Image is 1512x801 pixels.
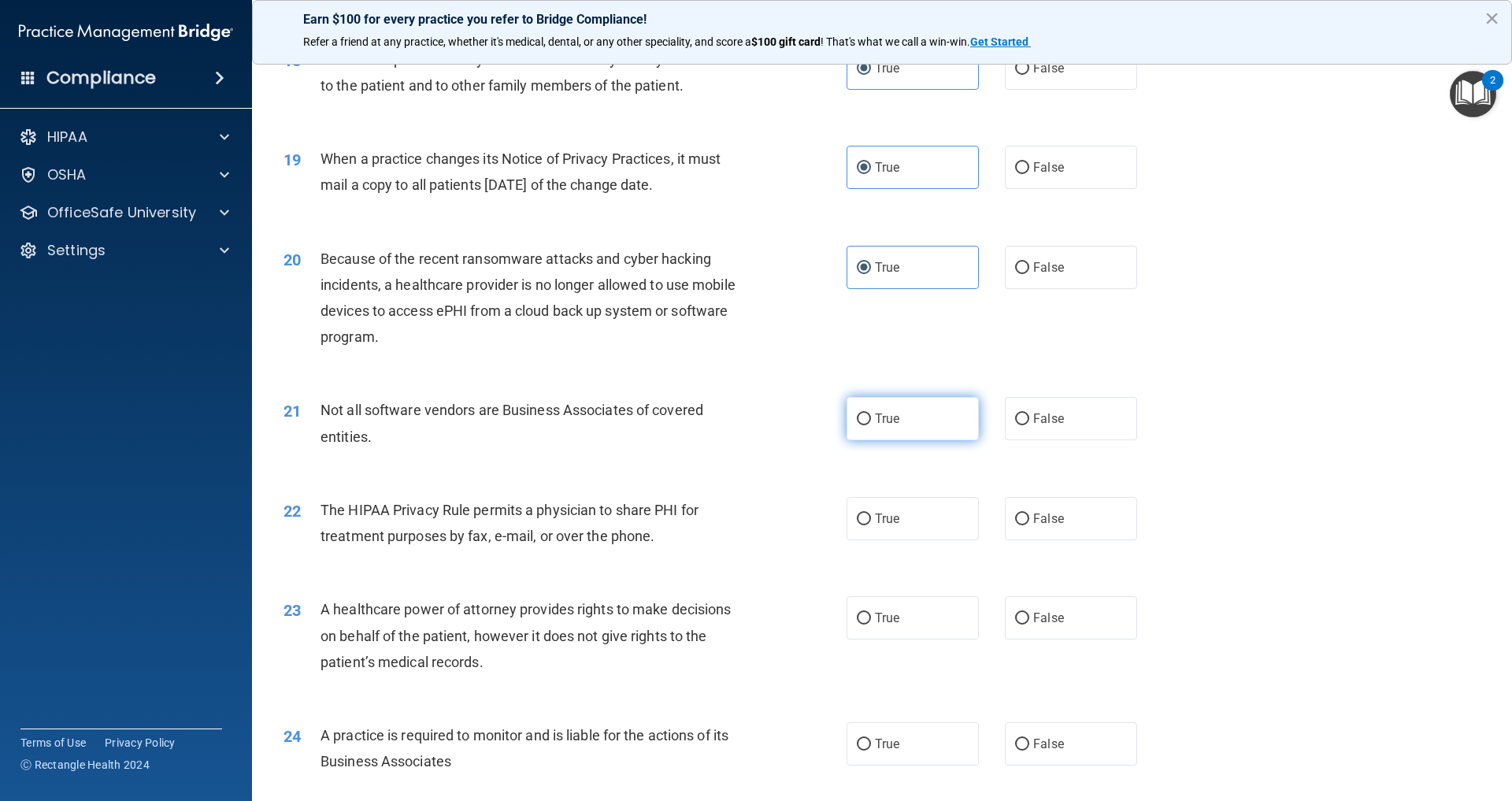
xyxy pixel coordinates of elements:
span: True [875,61,899,76]
span: 18 [283,51,301,70]
span: When a practice changes its Notice of Privacy Practices, it must mail a copy to all patients [DAT... [321,150,721,193]
span: 24 [283,727,301,746]
span: Because of the recent ransomware attacks and cyber hacking incidents, a healthcare provider is no... [321,250,736,346]
span: Ⓒ Rectangle Health 2024 [20,757,150,773]
strong: $100 gift card [751,35,821,48]
p: OSHA [47,165,87,184]
input: True [857,514,871,525]
span: 19 [283,150,301,169]
span: False [1033,610,1064,625]
p: OfficeSafe University [47,203,196,222]
span: Refer a friend at any practice, whether it's medical, dental, or any other speciality, and score a [303,35,751,48]
button: Close [1484,6,1499,31]
a: Privacy Policy [105,735,176,751]
input: False [1015,162,1029,174]
a: OfficeSafe University [19,203,229,222]
input: False [1015,613,1029,625]
span: True [875,160,899,175]
input: True [857,63,871,75]
span: 23 [283,601,301,620]
p: HIPAA [47,128,87,146]
input: True [857,613,871,625]
span: True [875,260,899,275]
span: ! That's what we call a win-win. [821,35,970,48]
span: True [875,511,899,526]
span: False [1033,511,1064,526]
a: Terms of Use [20,735,86,751]
input: True [857,162,871,174]
span: False [1033,411,1064,426]
input: True [857,739,871,751]
input: False [1015,262,1029,274]
input: False [1015,63,1029,75]
span: 22 [283,502,301,521]
span: 20 [283,250,301,269]
span: True [875,610,899,625]
input: False [1015,739,1029,751]
strong: Get Started [970,35,1028,48]
a: Get Started [970,35,1031,48]
input: True [857,262,871,274]
h4: Compliance [46,67,156,89]
a: OSHA [19,165,229,184]
p: Settings [47,241,106,260]
img: PMB logo [19,17,233,48]
span: False [1033,61,1064,76]
span: True [875,411,899,426]
a: HIPAA [19,128,229,146]
span: A healthcare power of attorney provides rights to make decisions on behalf of the patient, howeve... [321,601,731,669]
span: False [1033,736,1064,751]
div: 2 [1490,80,1495,101]
span: False [1033,260,1064,275]
span: A practice is required to monitor and is liable for the actions of its Business Associates [321,727,728,769]
span: False [1033,160,1064,175]
span: True [875,736,899,751]
input: False [1015,413,1029,425]
input: True [857,413,871,425]
span: Healthcare providers may communicate family history information to the patient and to other famil... [321,51,739,94]
p: Earn $100 for every practice you refer to Bridge Compliance! [303,12,1460,27]
span: 21 [283,402,301,421]
span: The HIPAA Privacy Rule permits a physician to share PHI for treatment purposes by fax, e-mail, or... [321,502,699,544]
span: Not all software vendors are Business Associates of covered entities. [321,402,703,444]
input: False [1015,514,1029,525]
button: Open Resource Center, 2 new notifications [1450,71,1496,117]
a: Settings [19,241,229,260]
